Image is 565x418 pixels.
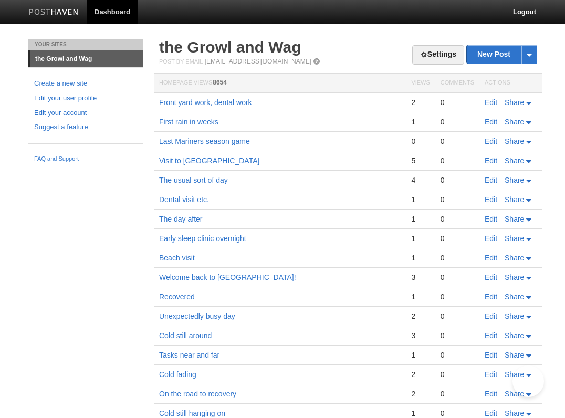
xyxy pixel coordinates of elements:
div: 5 [411,156,430,165]
div: 0 [441,273,474,282]
div: 1 [411,214,430,224]
a: Edit [485,351,497,359]
a: the Growl and Wag [159,38,301,56]
span: Share [505,370,524,379]
div: 0 [441,175,474,185]
span: Share [505,292,524,301]
a: Recovered [159,292,195,301]
div: 1 [411,409,430,418]
a: the Growl and Wag [30,50,143,67]
div: 2 [411,389,430,399]
a: Edit [485,370,497,379]
img: Posthaven-bar [29,9,79,17]
span: Share [505,312,524,320]
a: Edit your account [34,108,137,119]
a: Dental visit etc. [159,195,209,204]
span: Share [505,215,524,223]
a: On the road to recovery [159,390,236,398]
span: Share [505,156,524,165]
div: 1 [411,117,430,127]
a: Edit [485,137,497,145]
a: Beach visit [159,254,195,262]
a: Cold still hanging on [159,409,225,417]
a: The day after [159,215,203,223]
div: 1 [411,195,430,204]
span: Share [505,98,524,107]
div: 0 [441,156,474,165]
div: 0 [441,350,474,360]
div: 2 [411,370,430,379]
a: Edit [485,390,497,398]
th: Actions [479,74,542,93]
li: Your Sites [28,39,143,50]
span: Share [505,351,524,359]
span: 8654 [213,79,227,86]
a: Welcome back to [GEOGRAPHIC_DATA]! [159,273,296,281]
div: 0 [441,253,474,263]
span: Share [505,390,524,398]
a: Cold still around [159,331,212,340]
a: Edit [485,195,497,204]
a: Last Mariners season game [159,137,250,145]
div: 0 [441,117,474,127]
div: 1 [411,234,430,243]
div: 0 [411,137,430,146]
a: Early sleep clinic overnight [159,234,246,243]
a: Settings [412,45,464,65]
span: Share [505,273,524,281]
a: Edit [485,254,497,262]
a: Suggest a feature [34,122,137,133]
span: Share [505,234,524,243]
a: FAQ and Support [34,154,137,164]
th: Comments [435,74,479,93]
a: First rain in weeks [159,118,218,126]
div: 3 [411,331,430,340]
a: Visit to [GEOGRAPHIC_DATA] [159,156,259,165]
div: 2 [411,311,430,321]
a: Edit [485,331,497,340]
a: Edit [485,118,497,126]
div: 0 [441,331,474,340]
div: 3 [411,273,430,282]
div: 1 [411,350,430,360]
a: Create a new site [34,78,137,89]
div: 4 [411,175,430,185]
a: The usual sort of day [159,176,228,184]
span: Share [505,137,524,145]
div: 0 [441,409,474,418]
div: 0 [441,292,474,301]
div: 1 [411,253,430,263]
div: 0 [441,311,474,321]
a: Edit your user profile [34,93,137,104]
div: 0 [441,137,474,146]
span: Share [505,118,524,126]
div: 0 [441,234,474,243]
a: Edit [485,98,497,107]
iframe: Help Scout Beacon - Open [512,365,544,397]
span: Share [505,331,524,340]
a: Front yard work, dental work [159,98,252,107]
a: Edit [485,292,497,301]
span: Share [505,195,524,204]
a: New Post [467,45,537,64]
div: 0 [441,214,474,224]
span: Post by Email [159,58,203,65]
div: 2 [411,98,430,107]
a: [EMAIL_ADDRESS][DOMAIN_NAME] [205,58,311,65]
a: Edit [485,215,497,223]
a: Edit [485,156,497,165]
div: 0 [441,389,474,399]
span: Share [505,254,524,262]
div: 0 [441,98,474,107]
div: 1 [411,292,430,301]
a: Cold fading [159,370,196,379]
th: Homepage Views [154,74,406,93]
span: Share [505,409,524,417]
th: Views [406,74,435,93]
a: Unexpectedly busy day [159,312,235,320]
a: Edit [485,312,497,320]
div: 0 [441,370,474,379]
a: Edit [485,234,497,243]
a: Edit [485,409,497,417]
a: Tasks near and far [159,351,219,359]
